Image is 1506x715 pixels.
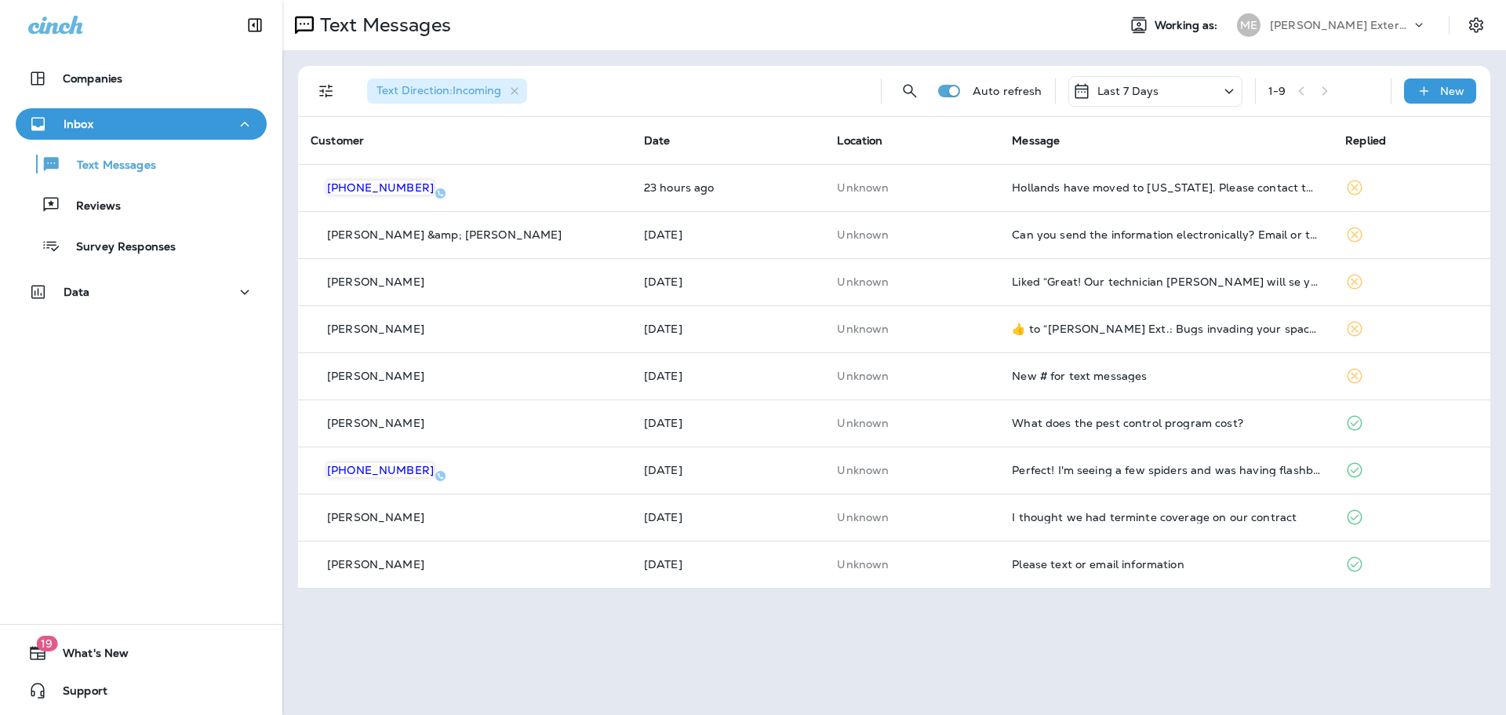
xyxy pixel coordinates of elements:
p: This customer does not have a last location and the phone number they messaged is not assigned to... [837,275,987,288]
span: Location [837,133,882,148]
p: [PERSON_NAME] &amp; [PERSON_NAME] [327,228,562,241]
button: 19What's New [16,637,267,669]
span: Working as: [1155,19,1221,32]
p: Aug 15, 2025 10:13 AM [644,417,813,429]
p: Aug 21, 2025 10:51 AM [644,228,813,241]
div: ​👍​ to “ Mares Ext.: Bugs invading your space? Our Quarterly Pest Control Program keeps pests awa... [1012,323,1320,335]
p: [PERSON_NAME] [327,275,424,288]
button: Companies [16,63,267,94]
p: Text Messages [314,13,451,37]
div: Can you send the information electronically? Email or text Thank You [1012,228,1320,241]
p: Survey Responses [60,240,176,255]
button: Support [16,675,267,706]
span: Customer [311,133,364,148]
p: Aug 7, 2025 01:08 PM [644,464,813,476]
p: New [1440,85,1464,97]
button: Filters [311,75,342,107]
span: [PHONE_NUMBER] [327,463,434,477]
p: [PERSON_NAME] [327,558,424,571]
div: Text Direction:Incoming [367,78,527,104]
p: Text Messages [61,159,156,173]
p: [PERSON_NAME] [327,511,424,523]
button: Data [16,276,267,308]
p: [PERSON_NAME] [327,417,424,429]
p: Aug 21, 2025 02:18 PM [644,181,813,194]
p: Last 7 Days [1097,85,1159,97]
span: Date [644,133,671,148]
button: Collapse Sidebar [233,9,277,41]
p: This customer does not have a last location and the phone number they messaged is not assigned to... [837,511,987,523]
span: [PHONE_NUMBER] [327,181,434,195]
p: This customer does not have a last location and the phone number they messaged is not assigned to... [837,228,987,241]
p: This customer does not have a last location and the phone number they messaged is not assigned to... [837,181,987,194]
div: Hollands have moved to Florida. Please contact the Farys who now live at 104 Tignor Ct. In Port M... [1012,181,1320,194]
p: This customer does not have a last location and the phone number they messaged is not assigned to... [837,558,987,571]
div: ME [1237,13,1260,37]
p: Aug 7, 2025 10:03 AM [644,558,813,571]
div: Liked “Great! Our technician Chris will se you then.” [1012,275,1320,288]
div: What does the pest control program cost? [1012,417,1320,429]
span: What's New [47,647,129,666]
span: Replied [1345,133,1386,148]
button: Survey Responses [16,229,267,262]
span: Support [47,684,107,703]
p: [PERSON_NAME] [327,323,424,335]
div: 1 - 9 [1268,85,1286,97]
button: Search Messages [894,75,926,107]
button: Text Messages [16,148,267,181]
p: This customer does not have a last location and the phone number they messaged is not assigned to... [837,370,987,382]
p: Aug 15, 2025 02:35 PM [644,323,813,335]
p: Auto refresh [973,85,1042,97]
div: I thought we had terminte coverage on our contract [1012,511,1320,523]
p: Inbox [64,118,93,130]
span: Text Direction : Incoming [376,83,501,97]
p: Data [64,286,90,298]
p: Companies [63,72,122,85]
p: This customer does not have a last location and the phone number they messaged is not assigned to... [837,323,987,335]
span: Message [1012,133,1060,148]
p: This customer does not have a last location and the phone number they messaged is not assigned to... [837,464,987,476]
p: [PERSON_NAME] Exterminating [1270,19,1411,31]
div: Please text or email information [1012,558,1320,571]
p: Aug 20, 2025 10:01 AM [644,275,813,288]
button: Reviews [16,188,267,221]
p: [PERSON_NAME] [327,370,424,382]
button: Settings [1462,11,1490,39]
span: 19 [36,636,57,651]
p: Aug 7, 2025 10:07 AM [644,511,813,523]
p: This customer does not have a last location and the phone number they messaged is not assigned to... [837,417,987,429]
p: Aug 15, 2025 10:51 AM [644,370,813,382]
button: Inbox [16,108,267,140]
div: Perfect! I'm seeing a few spiders and was having flashbacks to the spider lady days when I forgot... [1012,464,1320,476]
p: Reviews [60,199,121,214]
div: New # for text messages [1012,370,1320,382]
